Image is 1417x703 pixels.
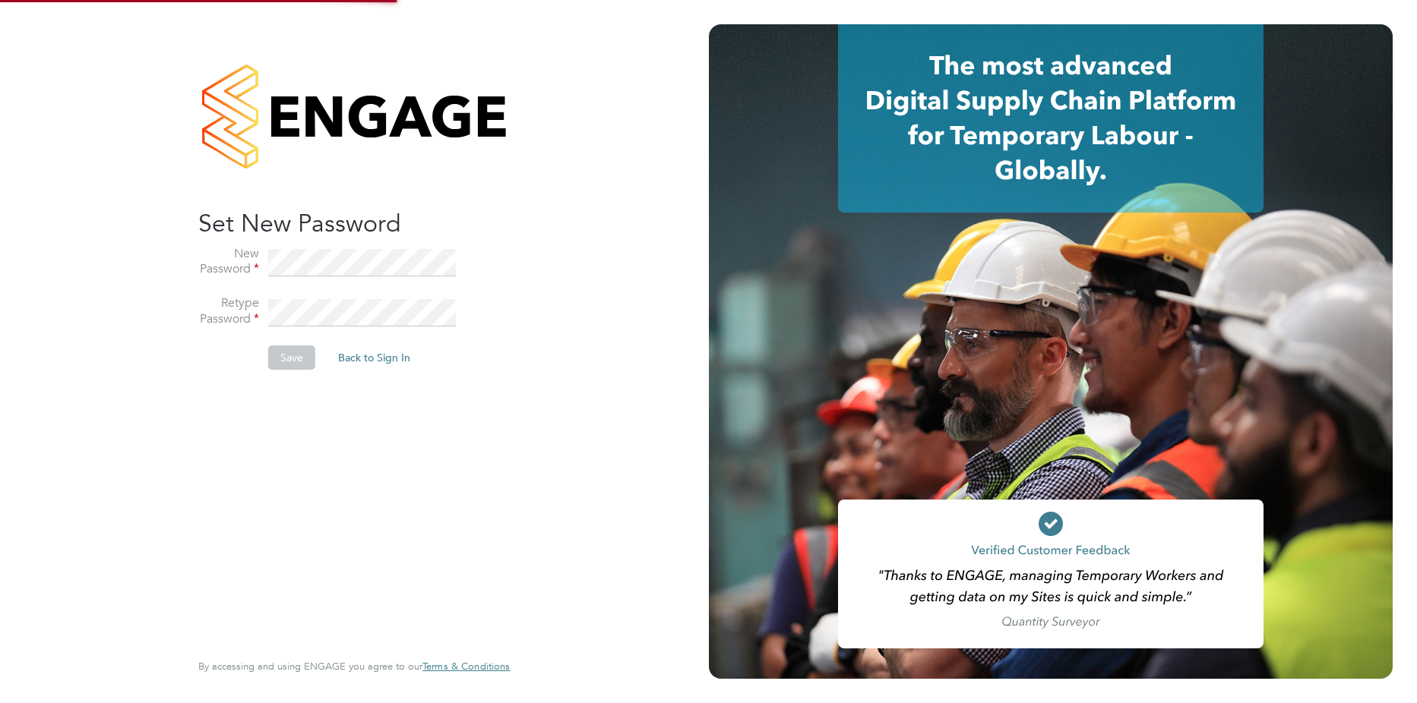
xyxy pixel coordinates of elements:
span: Terms & Conditions [422,660,510,673]
button: Back to Sign In [326,345,422,370]
button: Save [268,345,315,370]
span: By accessing and using ENGAGE you agree to our [198,660,510,673]
a: Terms & Conditions [422,660,510,673]
label: New Password [198,246,259,278]
label: Retype Password [198,295,259,327]
h2: Set New Password [198,208,495,240]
